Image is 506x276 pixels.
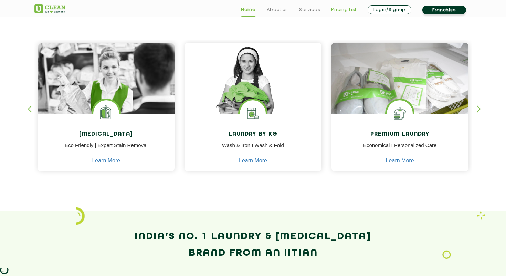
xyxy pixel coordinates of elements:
img: Laundry wash and iron [477,211,485,220]
img: icon_2.png [76,207,85,225]
h4: Premium Laundry [337,131,463,138]
img: Laundry Services near me [93,100,119,126]
a: Learn More [386,157,414,164]
img: a girl with laundry basket [185,43,321,134]
p: Eco Friendly | Expert Stain Removal [43,142,169,157]
a: Learn More [239,157,267,164]
a: Services [299,6,320,14]
a: Home [241,6,256,14]
a: Learn More [92,157,120,164]
a: Franchise [422,6,466,14]
h4: Laundry by Kg [190,131,316,138]
img: UClean Laundry and Dry Cleaning [34,4,65,13]
a: Pricing List [331,6,357,14]
h4: [MEDICAL_DATA] [43,131,169,138]
h2: India’s No. 1 Laundry & [MEDICAL_DATA] Brand from an IITian [34,228,472,262]
img: Laundry [442,250,451,259]
a: About us [267,6,288,14]
img: laundry washing machine [240,100,266,126]
img: laundry done shoes and clothes [331,43,468,134]
img: Drycleaners near me [38,43,175,153]
p: Wash & Iron I Wash & Fold [190,142,316,157]
p: Economical I Personalized Care [337,142,463,157]
img: Shoes Cleaning [387,100,413,126]
a: Login/Signup [368,5,411,14]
